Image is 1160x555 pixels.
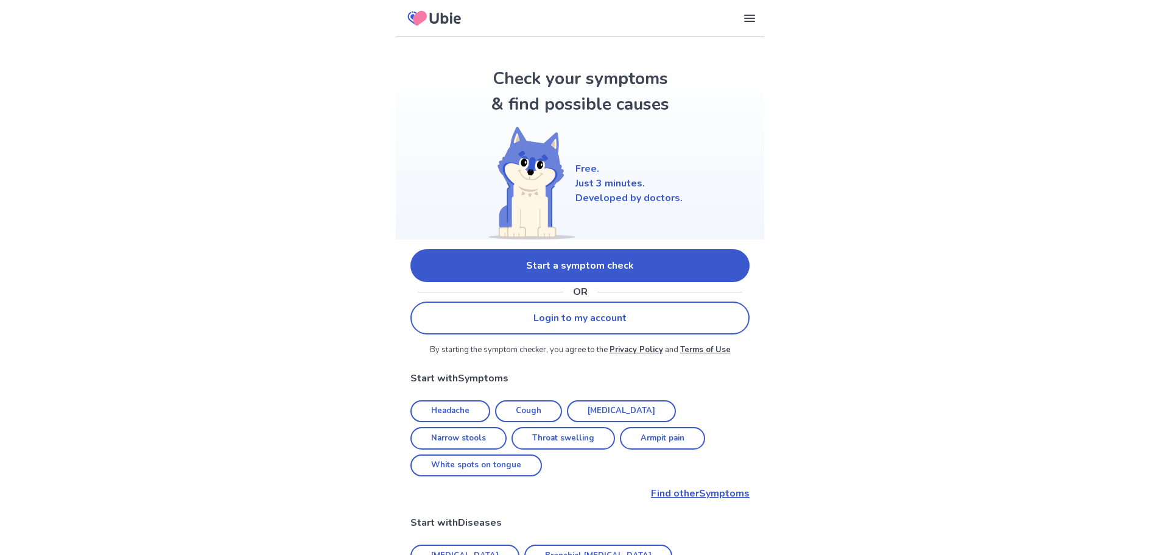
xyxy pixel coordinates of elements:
p: Start with Symptoms [410,371,750,386]
h1: Check your symptoms & find possible causes [489,66,672,117]
a: [MEDICAL_DATA] [567,400,676,423]
p: Find other Symptoms [410,486,750,501]
a: Find otherSymptoms [410,486,750,501]
a: Login to my account [410,302,750,334]
a: Terms of Use [680,344,731,355]
p: Start with Diseases [410,515,750,530]
p: Just 3 minutes. [575,176,683,191]
a: Headache [410,400,490,423]
p: OR [573,285,588,299]
a: Narrow stools [410,427,507,450]
a: Throat swelling [511,427,615,450]
a: Privacy Policy [610,344,663,355]
a: Start a symptom check [410,249,750,282]
a: White spots on tongue [410,454,542,477]
a: Cough [495,400,562,423]
p: Free. [575,161,683,176]
img: Shiba (Welcome) [478,127,575,239]
p: Developed by doctors. [575,191,683,205]
a: Armpit pain [620,427,705,450]
p: By starting the symptom checker, you agree to the and [410,344,750,356]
